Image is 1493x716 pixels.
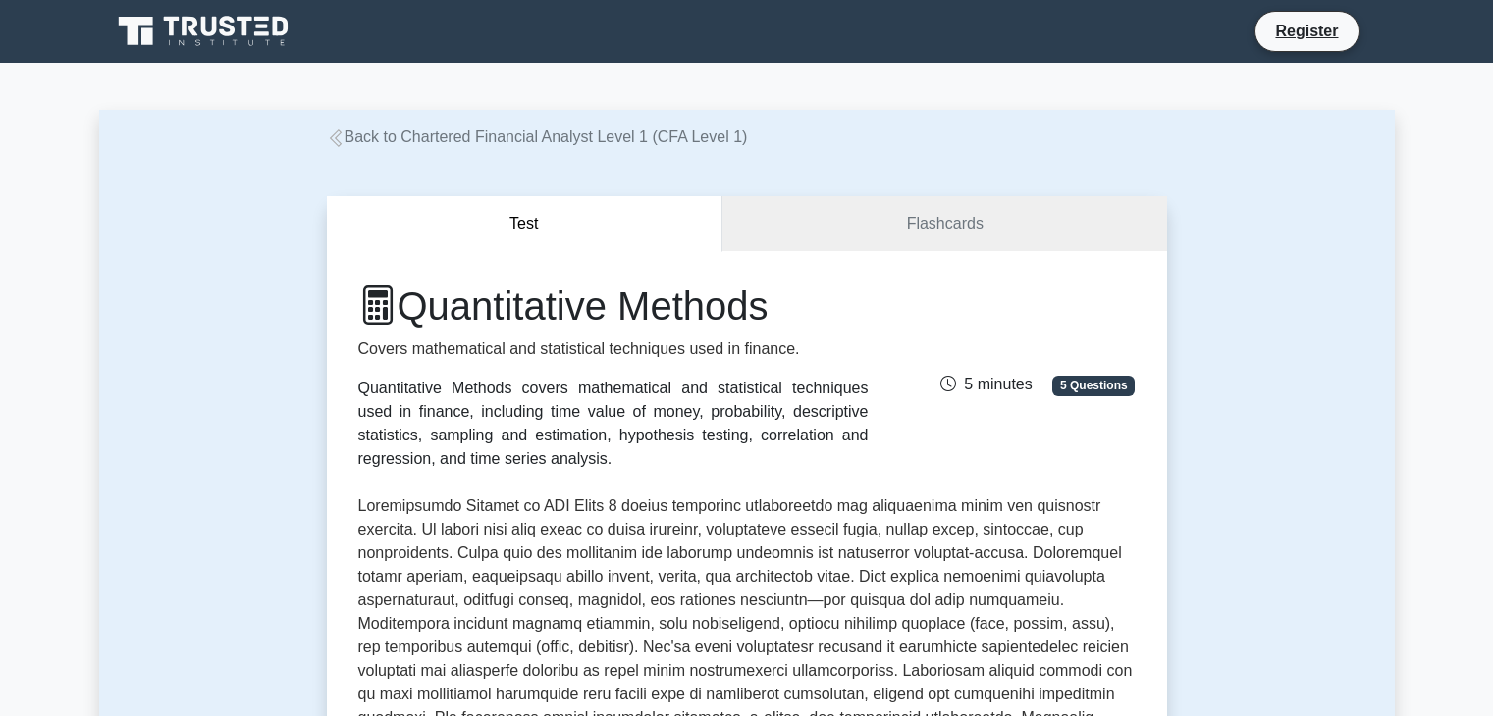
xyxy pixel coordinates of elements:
span: 5 Questions [1052,376,1135,395]
h1: Quantitative Methods [358,282,869,330]
a: Back to Chartered Financial Analyst Level 1 (CFA Level 1) [327,128,748,145]
button: Test [327,196,723,252]
p: Covers mathematical and statistical techniques used in finance. [358,337,869,361]
a: Register [1263,19,1350,43]
div: Quantitative Methods covers mathematical and statistical techniques used in finance, including ti... [358,377,869,471]
a: Flashcards [722,196,1166,252]
span: 5 minutes [940,376,1032,392]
